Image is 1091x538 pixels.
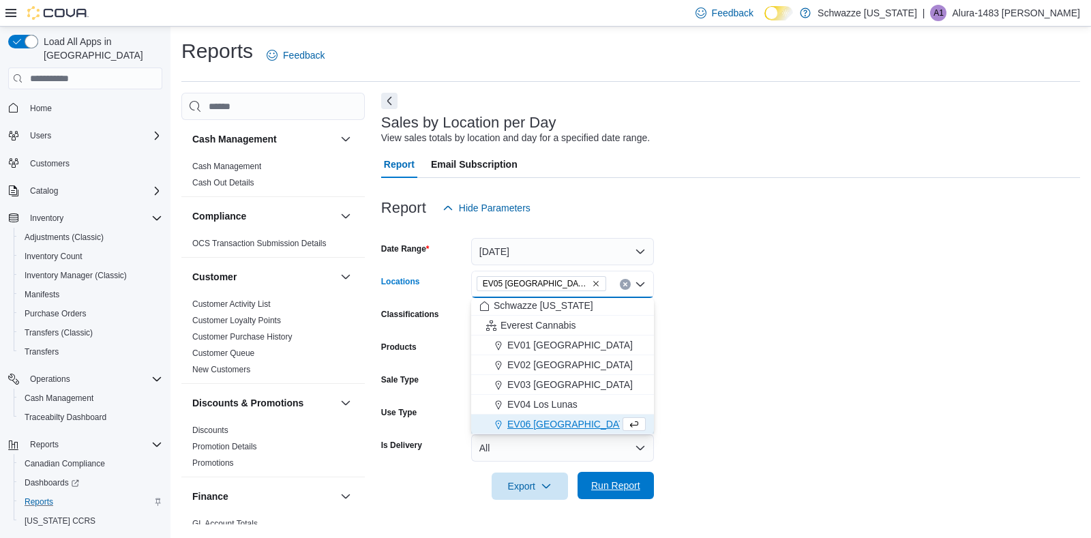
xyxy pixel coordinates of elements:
a: Cash Management [19,390,99,406]
h1: Reports [181,38,253,65]
span: Traceabilty Dashboard [25,412,106,423]
a: Discounts [192,425,228,435]
button: Customers [3,153,168,173]
a: Cash Out Details [192,178,254,188]
span: Export [500,473,560,500]
a: Manifests [19,286,65,303]
span: Hide Parameters [459,201,530,215]
span: Cash Out Details [192,177,254,188]
a: New Customers [192,365,250,374]
button: Compliance [338,208,354,224]
span: Transfers [19,344,162,360]
button: Reports [25,436,64,453]
span: Inventory Count [19,248,162,265]
span: Operations [25,371,162,387]
span: Feedback [283,48,325,62]
a: Transfers [19,344,64,360]
span: Customer Purchase History [192,331,293,342]
span: Canadian Compliance [25,458,105,469]
button: Inventory [3,209,168,228]
span: Purchase Orders [19,305,162,322]
span: Cash Management [19,390,162,406]
button: Cash Management [14,389,168,408]
span: Reports [19,494,162,510]
label: Use Type [381,407,417,418]
span: EV03 [GEOGRAPHIC_DATA] [507,378,633,391]
button: Hide Parameters [437,194,536,222]
button: Manifests [14,285,168,304]
a: Canadian Compliance [19,455,110,472]
p: Schwazze [US_STATE] [818,5,917,21]
span: Transfers (Classic) [25,327,93,338]
button: Customer [338,269,354,285]
span: Dashboards [25,477,79,488]
a: Dashboards [19,475,85,491]
span: Customers [25,155,162,172]
a: Dashboards [14,473,168,492]
div: Alura-1483 Montano-Saiz [930,5,946,21]
div: Discounts & Promotions [181,422,365,477]
div: Compliance [181,235,365,257]
a: Customer Activity List [192,299,271,309]
span: Adjustments (Classic) [19,229,162,245]
button: Finance [192,490,335,503]
span: Inventory Manager (Classic) [19,267,162,284]
a: Inventory Count [19,248,88,265]
button: Next [381,93,398,109]
a: Traceabilty Dashboard [19,409,112,425]
label: Classifications [381,309,439,320]
div: Cash Management [181,158,365,196]
span: Catalog [30,185,58,196]
a: Promotions [192,458,234,468]
a: Adjustments (Classic) [19,229,109,245]
button: Remove EV05 Uptown from selection in this group [592,280,600,288]
div: View sales totals by location and day for a specified date range. [381,131,650,145]
label: Locations [381,276,420,287]
button: Transfers [14,342,168,361]
a: OCS Transaction Submission Details [192,239,327,248]
span: EV05 Uptown [477,276,606,291]
button: Operations [25,371,76,387]
button: Customer [192,270,335,284]
button: Canadian Compliance [14,454,168,473]
span: Users [30,130,51,141]
span: Feedback [712,6,753,20]
span: Inventory [25,210,162,226]
button: Cash Management [192,132,335,146]
span: EV05 [GEOGRAPHIC_DATA] [483,277,589,290]
span: Washington CCRS [19,513,162,529]
h3: Customer [192,270,237,284]
a: Feedback [261,42,330,69]
span: Cash Management [192,161,261,172]
button: Inventory Count [14,247,168,266]
label: Date Range [381,243,430,254]
button: Run Report [578,472,654,499]
span: EV06 [GEOGRAPHIC_DATA] [507,417,633,431]
a: [US_STATE] CCRS [19,513,101,529]
span: New Customers [192,364,250,375]
button: Catalog [3,181,168,200]
button: Purchase Orders [14,304,168,323]
h3: Compliance [192,209,246,223]
span: Customer Activity List [192,299,271,310]
a: Inventory Manager (Classic) [19,267,132,284]
span: EV02 [GEOGRAPHIC_DATA] [507,358,633,372]
span: EV01 [GEOGRAPHIC_DATA] [507,338,633,352]
button: Catalog [25,183,63,199]
span: Everest Cannabis [500,318,576,332]
button: [DATE] [471,238,654,265]
button: Cash Management [338,131,354,147]
span: OCS Transaction Submission Details [192,238,327,249]
button: Home [3,98,168,117]
button: Clear input [620,279,631,290]
span: Manifests [25,289,59,300]
span: Transfers [25,346,59,357]
span: Dark Mode [764,20,765,21]
span: Inventory [30,213,63,224]
span: Home [25,99,162,116]
label: Is Delivery [381,440,422,451]
button: Adjustments (Classic) [14,228,168,247]
button: Everest Cannabis [471,316,654,335]
button: Reports [14,492,168,511]
button: All [471,434,654,462]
